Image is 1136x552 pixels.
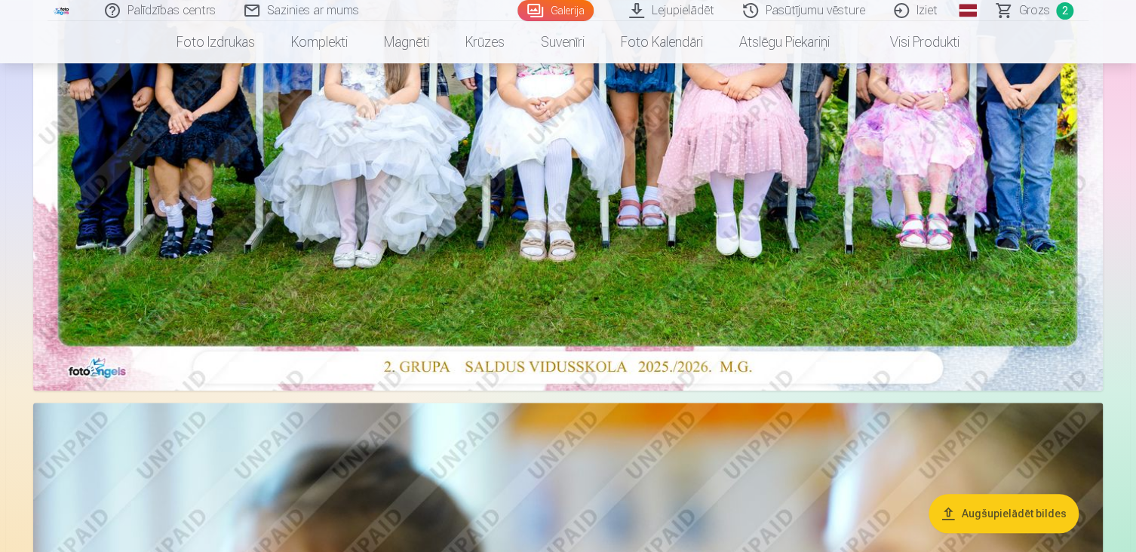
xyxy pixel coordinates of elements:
[929,495,1079,534] button: Augšupielādēt bildes
[603,21,721,63] a: Foto kalendāri
[721,21,848,63] a: Atslēgu piekariņi
[158,21,273,63] a: Foto izdrukas
[447,21,523,63] a: Krūzes
[54,6,70,15] img: /fa1
[848,21,978,63] a: Visi produkti
[523,21,603,63] a: Suvenīri
[273,21,366,63] a: Komplekti
[366,21,447,63] a: Magnēti
[1056,2,1073,20] span: 2
[1019,2,1050,20] span: Grozs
